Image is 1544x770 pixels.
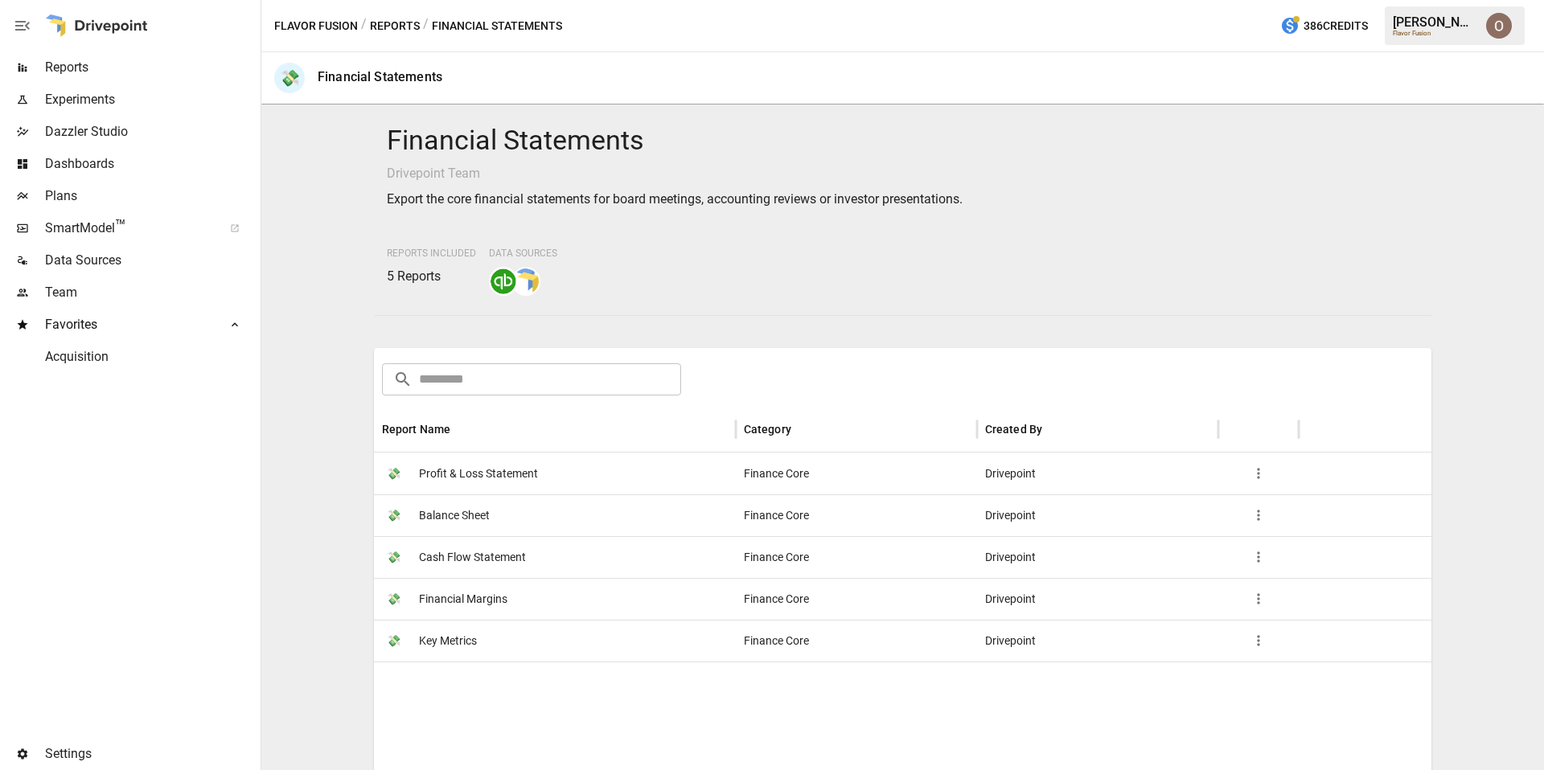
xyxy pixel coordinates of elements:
[744,423,791,436] div: Category
[370,16,420,36] button: Reports
[382,629,406,653] span: 💸
[387,124,1419,158] h4: Financial Statements
[45,283,257,302] span: Team
[45,347,257,367] span: Acquisition
[1044,418,1066,440] button: Sort
[452,418,474,440] button: Sort
[423,16,429,36] div: /
[382,423,451,436] div: Report Name
[977,453,1218,494] div: Drivepoint
[1304,16,1368,36] span: 386 Credits
[736,620,977,661] div: Finance Core
[1476,3,1521,48] button: Oleksii Flok
[419,621,477,661] span: Key Metrics
[489,248,557,259] span: Data Sources
[736,453,977,494] div: Finance Core
[387,190,1419,209] p: Export the core financial statements for board meetings, accounting reviews or investor presentat...
[793,418,815,440] button: Sort
[977,494,1218,536] div: Drivepoint
[985,423,1043,436] div: Created By
[45,744,257,764] span: Settings
[45,58,257,77] span: Reports
[491,268,516,294] img: quickbooks
[387,248,476,259] span: Reports Included
[45,186,257,206] span: Plans
[977,536,1218,578] div: Drivepoint
[45,251,257,270] span: Data Sources
[115,216,126,236] span: ™
[382,503,406,527] span: 💸
[45,219,212,238] span: SmartModel
[736,494,977,536] div: Finance Core
[387,267,476,286] p: 5 Reports
[382,587,406,611] span: 💸
[1393,30,1476,37] div: Flavor Fusion
[45,122,257,141] span: Dazzler Studio
[419,579,507,620] span: Financial Margins
[382,545,406,569] span: 💸
[1274,11,1374,41] button: 386Credits
[977,620,1218,661] div: Drivepoint
[274,63,305,93] div: 💸
[45,90,257,109] span: Experiments
[361,16,367,36] div: /
[382,461,406,485] span: 💸
[419,453,538,494] span: Profit & Loss Statement
[274,16,358,36] button: Flavor Fusion
[45,154,257,174] span: Dashboards
[387,164,1419,183] p: Drivepoint Team
[419,537,526,578] span: Cash Flow Statement
[318,69,442,84] div: Financial Statements
[45,315,212,334] span: Favorites
[977,578,1218,620] div: Drivepoint
[736,578,977,620] div: Finance Core
[513,268,539,294] img: smart model
[736,536,977,578] div: Finance Core
[1393,14,1476,30] div: [PERSON_NAME]
[419,495,490,536] span: Balance Sheet
[1486,13,1512,39] img: Oleksii Flok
